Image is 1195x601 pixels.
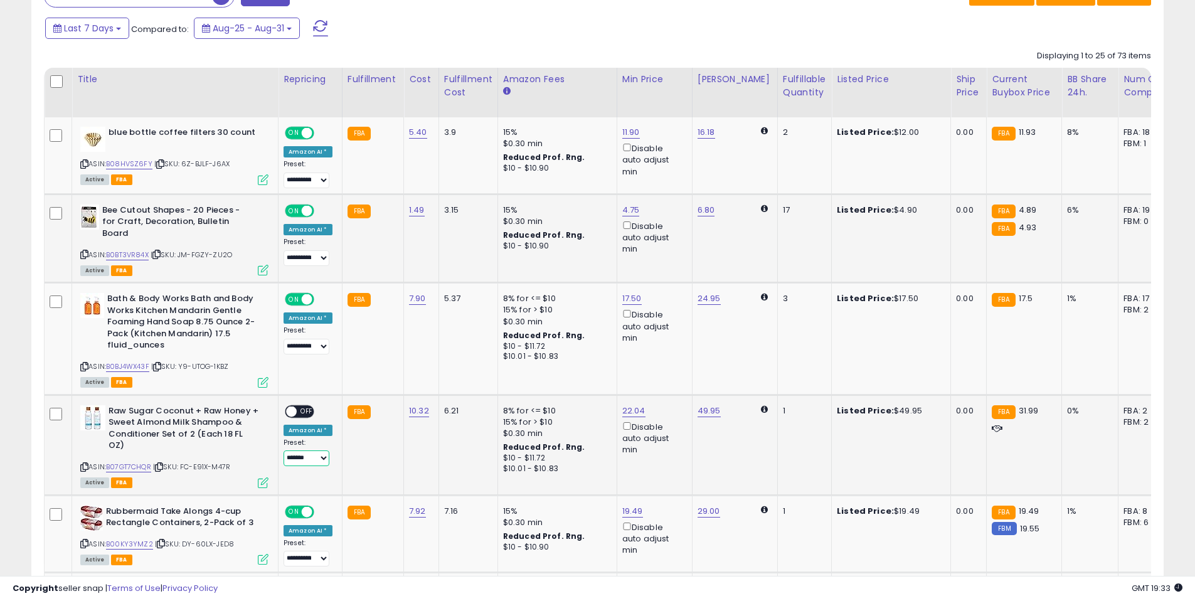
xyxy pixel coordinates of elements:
div: Preset: [284,326,332,354]
a: 1.49 [409,204,425,216]
div: Cost [409,73,433,86]
span: ON [286,294,302,305]
span: FBA [111,174,132,185]
div: 8% for <= $10 [503,405,607,417]
i: Calculated using Dynamic Max Price. [761,205,768,213]
a: Privacy Policy [162,582,218,594]
span: Aug-25 - Aug-31 [213,22,284,35]
div: Current Buybox Price [992,73,1056,99]
img: 516WLEPvnBL._SL40_.jpg [80,506,103,531]
div: 15% [503,127,607,138]
b: Listed Price: [837,126,894,138]
div: FBM: 2 [1123,417,1165,428]
b: Listed Price: [837,204,894,216]
div: Amazon AI * [284,146,332,157]
span: FBA [111,477,132,488]
div: Preset: [284,238,332,266]
div: 5.37 [444,293,488,304]
div: $10 - $11.72 [503,453,607,464]
small: FBA [348,293,371,307]
div: 2 [783,127,822,138]
b: Rubbermaid Take Alongs 4-cup Rectangle Containers, 2-Pack of 3 [106,506,258,532]
small: FBA [992,205,1015,218]
div: $10 - $11.72 [503,341,607,352]
span: All listings currently available for purchase on Amazon [80,174,109,185]
div: 0.00 [956,405,977,417]
b: Listed Price: [837,505,894,517]
small: FBA [992,293,1015,307]
div: FBA: 19 [1123,205,1165,216]
div: FBM: 0 [1123,216,1165,227]
a: 17.50 [622,292,642,305]
div: $0.30 min [503,138,607,149]
b: Reduced Prof. Rng. [503,152,585,162]
span: | SKU: DY-60LX-JED8 [155,539,234,549]
span: FBA [111,265,132,276]
small: FBM [992,522,1016,535]
img: 412B0d4lH+L._SL40_.jpg [80,293,104,318]
span: 4.93 [1019,221,1037,233]
div: $0.30 min [503,428,607,439]
div: 0.00 [956,205,977,216]
a: 29.00 [698,505,720,518]
span: 2025-09-8 19:33 GMT [1132,582,1182,594]
div: FBM: 2 [1123,304,1165,316]
span: 19.49 [1019,505,1039,517]
div: Fulfillable Quantity [783,73,826,99]
div: 8% for <= $10 [503,293,607,304]
div: FBM: 1 [1123,138,1165,149]
div: $19.49 [837,506,941,517]
span: | SKU: FC-E91X-M47R [153,462,230,472]
div: 15% for > $10 [503,417,607,428]
div: FBA: 17 [1123,293,1165,304]
span: OFF [297,406,317,417]
div: 7.16 [444,506,488,517]
a: 16.18 [698,126,715,139]
span: ON [286,128,302,139]
div: 1 [783,405,822,417]
img: 41BJGWpO-AL._SL40_.jpg [80,205,99,230]
div: 1% [1067,506,1108,517]
div: 8% [1067,127,1108,138]
span: | SKU: Y9-UTOG-1KBZ [151,361,228,371]
div: 6.21 [444,405,488,417]
div: Disable auto adjust min [622,307,682,344]
span: | SKU: JM-FGZY-ZU2O [151,250,232,260]
div: 0.00 [956,506,977,517]
b: Bath & Body Works Bath and Body Works Kitchen Mandarin Gentle Foaming Hand Soap 8.75 Ounce 2-Pack... [107,293,260,354]
div: Amazon AI * [284,312,332,324]
div: Preset: [284,160,332,188]
a: 5.40 [409,126,427,139]
b: Reduced Prof. Rng. [503,330,585,341]
b: Reduced Prof. Rng. [503,442,585,452]
b: Bee Cutout Shapes - 20 Pieces - for Craft, Decoration, Bulletin Board [102,205,255,243]
span: 17.5 [1019,292,1033,304]
a: 7.90 [409,292,426,305]
div: FBA: 8 [1123,506,1165,517]
span: ON [286,506,302,517]
img: 31C3HcDmZqL._SL40_.jpg [80,127,105,152]
a: B0BT3VR84X [106,250,149,260]
div: $10 - $10.90 [503,241,607,252]
div: Min Price [622,73,687,86]
a: 6.80 [698,204,715,216]
div: Disable auto adjust min [622,420,682,456]
div: 3 [783,293,822,304]
span: All listings currently available for purchase on Amazon [80,265,109,276]
a: 22.04 [622,405,645,417]
div: Amazon AI * [284,224,332,235]
div: Ship Price [956,73,981,99]
div: $10 - $10.90 [503,163,607,174]
div: Fulfillment [348,73,398,86]
div: Disable auto adjust min [622,520,682,556]
div: $10.01 - $10.83 [503,464,607,474]
a: B08HVSZ6FY [106,159,152,169]
a: 7.92 [409,505,426,518]
small: FBA [348,127,371,141]
div: 1% [1067,293,1108,304]
div: $4.90 [837,205,941,216]
b: Listed Price: [837,405,894,417]
div: $17.50 [837,293,941,304]
span: OFF [312,205,332,216]
div: $12.00 [837,127,941,138]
